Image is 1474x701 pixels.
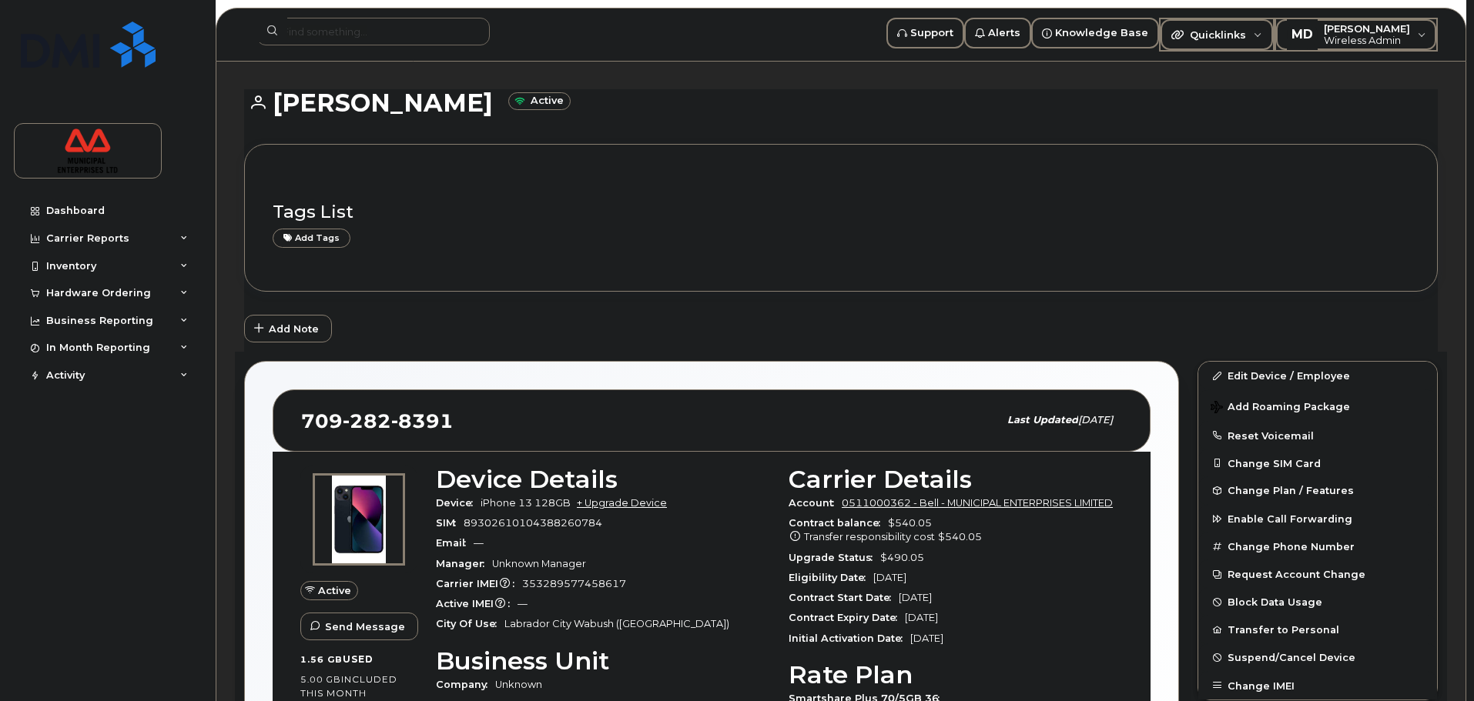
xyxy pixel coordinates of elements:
[1198,588,1437,616] button: Block Data Usage
[300,613,418,640] button: Send Message
[318,583,351,598] span: Active
[899,592,932,603] span: [DATE]
[436,466,770,493] h3: Device Details
[938,531,982,542] span: $540.05
[789,517,888,529] span: Contract balance
[244,89,1438,116] h1: [PERSON_NAME]
[436,537,474,549] span: Email
[804,531,935,542] span: Transfer responsibility cost
[269,322,319,336] span: Add Note
[1078,414,1113,426] span: [DATE]
[1198,560,1437,588] button: Request Account Change
[789,466,1123,493] h3: Carrier Details
[481,497,571,509] span: iPhone 13 128GB
[343,409,391,432] span: 282
[518,598,528,609] span: —
[577,497,667,509] a: + Upgrade Device
[474,537,484,549] span: —
[1198,505,1437,532] button: Enable Call Forwarding
[910,633,943,644] span: [DATE]
[436,497,481,509] span: Device
[1198,449,1437,477] button: Change SIM Card
[522,578,626,589] span: 353289577458617
[1007,414,1078,426] span: Last updated
[905,612,938,623] span: [DATE]
[508,92,571,110] small: Active
[325,619,405,634] span: Send Message
[436,598,518,609] span: Active IMEI
[1211,401,1350,412] span: Add Roaming Package
[1198,616,1437,643] button: Transfer to Personal
[343,653,374,665] span: used
[300,673,397,699] span: included this month
[1198,672,1437,699] button: Change IMEI
[495,679,542,690] a: Unknown
[789,633,910,644] span: Initial Activation Date
[789,572,873,583] span: Eligibility Date
[464,517,602,529] span: 89302610104388260784
[273,229,350,248] a: Add tags
[300,674,341,685] span: 5.00 GB
[789,552,880,563] span: Upgrade Status
[391,409,454,432] span: 8391
[504,618,729,629] span: Labrador City Wabush ([GEOGRAPHIC_DATA])
[873,572,906,583] span: [DATE]
[1198,390,1437,422] button: Add Roaming Package
[789,612,905,623] span: Contract Expiry Date
[789,661,1123,689] h3: Rate Plan
[492,558,586,569] span: Unknown Manager
[1228,513,1352,525] span: Enable Call Forwarding
[436,679,495,690] span: Company
[313,473,405,566] img: image20231002-3703462-1ig824h.jpeg
[842,497,1113,509] a: 0511000362 - Bell - MUNICIPAL ENTERPRISES LIMITED
[1198,422,1437,449] button: Reset Voicemail
[273,202,1409,222] h3: Tags List
[1198,477,1437,505] button: Change Plan / Features
[1228,652,1355,663] span: Suspend/Cancel Device
[1198,362,1437,389] a: Edit Device / Employee
[436,618,504,629] span: City Of Use
[789,497,842,509] span: Account
[300,654,343,665] span: 1.56 GB
[1228,485,1354,496] span: Change Plan / Features
[436,517,464,529] span: SIM
[301,409,454,432] span: 709
[880,552,924,563] span: $490.05
[789,517,1123,545] span: $540.05
[1198,532,1437,560] button: Change Phone Number
[436,647,770,675] h3: Business Unit
[436,578,522,589] span: Carrier IMEI
[436,558,492,569] span: Manager
[244,315,332,342] button: Add Note
[789,592,899,603] span: Contract Start Date
[1198,644,1437,672] button: Suspend/Cancel Device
